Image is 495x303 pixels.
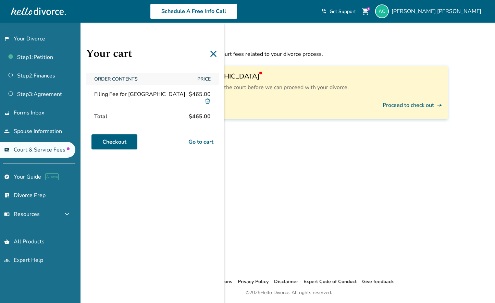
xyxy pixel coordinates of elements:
span: Filing Fee for [GEOGRAPHIC_DATA] [94,90,185,98]
span: line_end_arrow_notch [437,102,442,108]
span: Court & Service Fees [14,146,70,154]
p: Here you can find information about court fees related to your divorce process. [130,50,448,58]
button: Proceed to check outline_end_arrow_notch [383,97,442,114]
a: Privacy Policy [238,278,269,285]
span: universal_currency_alt [4,147,10,153]
span: [PERSON_NAME] [PERSON_NAME] [392,8,484,15]
span: menu_book [4,211,10,217]
a: Schedule A Free Info Call [150,3,237,19]
span: flag_2 [4,36,10,41]
a: Checkout [91,134,137,149]
div: © 2025 Hello Divorce. All rights reserved. [246,289,332,297]
span: list_alt_check [4,193,10,198]
a: phone_in_talkGet Support [321,8,356,15]
h3: Filing Fee for [GEOGRAPHIC_DATA] [146,72,442,81]
span: $465.00 [189,90,211,98]
span: AI beta [45,173,59,180]
span: explore [4,174,10,180]
li: Give feedback [362,278,394,286]
span: $465.00 [186,110,213,123]
span: people [4,129,10,134]
p: You will need to pay this fee to the court before we can proceed with your divorce. [146,84,442,91]
span: Resources [4,210,40,218]
li: Disclaimer [274,278,298,286]
span: inbox [4,110,10,116]
h1: Court Fees [130,34,448,50]
span: Forms Inbox [14,109,44,117]
h1: Your cart [86,45,219,62]
span: Total [91,110,110,123]
span: phone_in_talk [321,9,327,14]
div: 1 [367,7,370,11]
span: shopping_cart [361,7,370,15]
img: Delete [205,98,211,104]
a: Expert Code of Conduct [304,278,357,285]
span: Price [195,73,213,85]
span: Order Contents [91,73,192,85]
span: expand_more [63,210,71,218]
span: shopping_basket [4,239,10,244]
span: Get Support [330,8,356,15]
img: alex@sgllc.me [375,4,389,18]
iframe: Chat Widget [461,270,495,303]
a: Go to cart [188,138,213,146]
span: groups [4,257,10,263]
